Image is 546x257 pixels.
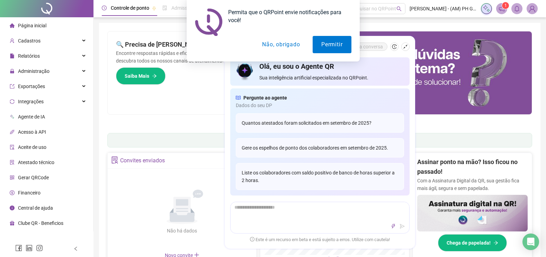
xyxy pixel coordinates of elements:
span: Clube QR - Beneficios [18,220,63,226]
span: Agente de IA [18,114,45,120]
div: Não há dados [150,227,214,235]
button: send [398,222,406,230]
div: Gere os espelhos de ponto dos colaboradores em setembro de 2025. [236,138,404,158]
span: info-circle [10,206,15,210]
span: arrow-right [152,74,157,78]
span: thunderbolt [391,224,396,229]
span: dollar [10,190,15,195]
span: qrcode [10,175,15,180]
img: banner%2F02c71560-61a6-44d4-94b9-c8ab97240462.png [417,195,528,231]
span: Atestado técnico [18,160,54,165]
span: export [10,84,15,89]
span: left [73,246,78,251]
span: Aceite de uso [18,144,46,150]
span: Integrações [18,99,44,104]
span: lock [10,69,15,74]
span: sync [10,99,15,104]
img: icon [236,61,254,82]
p: Com a Assinatura Digital da QR, sua gestão fica mais ágil, segura e sem papelada. [417,177,528,192]
span: read [236,94,241,102]
div: Liste os colaboradores com saldo positivo de banco de horas superior a 2 horas. [236,163,404,190]
span: Saiba Mais [125,72,149,80]
span: Gerar QRCode [18,175,49,180]
span: audit [10,145,15,150]
div: Convites enviados [120,155,165,166]
span: linkedin [26,245,33,251]
span: instagram [36,245,43,251]
span: facebook [15,245,22,251]
span: Exportações [18,84,45,89]
div: Open Intercom Messenger [522,234,539,250]
div: Quantos atestados foram solicitados em setembro de 2025? [236,113,404,133]
span: Pergunte ao agente [243,94,287,102]
span: Chega de papelada! [447,239,491,247]
span: Financeiro [18,190,41,196]
span: Sua inteligência artificial especializada no QRPoint. [259,74,404,82]
span: gift [10,221,15,226]
span: api [10,130,15,134]
button: Não, obrigado [253,36,308,53]
h4: Olá, eu sou o Agente QR [259,61,404,71]
button: Permitir [313,36,351,53]
h2: Assinar ponto na mão? Isso ficou no passado! [417,157,528,177]
span: solution [10,160,15,165]
span: Acesso à API [18,129,46,135]
button: Chega de papelada! [438,234,507,251]
span: Dados do seu DP [236,102,404,109]
span: Este é um recurso em beta e está sujeito a erros. Utilize com cautela! [250,236,390,243]
img: banner%2F0cf4e1f0-cb71-40ef-aa93-44bd3d4ee559.png [320,31,532,114]
img: notification icon [195,8,223,36]
span: solution [111,156,118,164]
button: Saiba Mais [116,67,165,85]
span: arrow-right [493,240,498,245]
span: exclamation-circle [250,237,254,241]
span: Administração [18,68,50,74]
button: thunderbolt [389,222,397,230]
span: Central de ajuda [18,205,53,211]
div: Permita que o QRPoint envie notificações para você! [223,8,351,24]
